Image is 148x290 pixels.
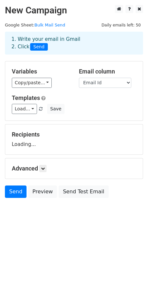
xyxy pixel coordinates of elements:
div: Loading... [12,131,136,148]
span: Send [30,43,48,51]
small: Google Sheet: [5,23,65,27]
a: Send [5,185,27,198]
a: Daily emails left: 50 [99,23,143,27]
h2: New Campaign [5,5,143,16]
a: Send Test Email [59,185,108,198]
a: Preview [28,185,57,198]
a: Copy/paste... [12,78,52,88]
a: Load... [12,104,37,114]
button: Save [47,104,64,114]
a: Bulk Mail Send [34,23,65,27]
h5: Advanced [12,165,136,172]
h5: Recipients [12,131,136,138]
a: Templates [12,94,40,101]
span: Daily emails left: 50 [99,22,143,29]
div: 1. Write your email in Gmail 2. Click [7,36,141,51]
h5: Email column [79,68,136,75]
h5: Variables [12,68,69,75]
